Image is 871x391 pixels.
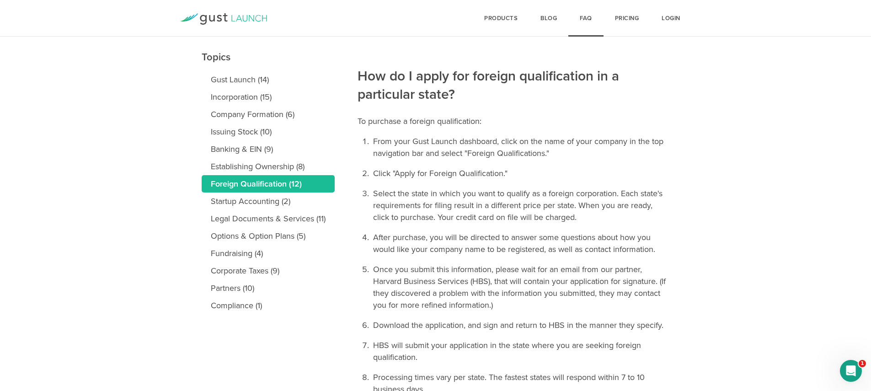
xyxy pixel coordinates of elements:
p: To purchase a foreign qualification: [358,115,670,127]
a: Partners (10) [202,279,335,297]
a: Compliance (1) [202,297,335,314]
iframe: Intercom live chat [840,360,862,382]
a: Fundraising (4) [202,245,335,262]
a: Foreign Qualification (12) [202,175,335,193]
a: Establishing Ownership (8) [202,158,335,175]
li: Once you submit this information, please wait for an email from our partner, Harvard Business Ser... [371,263,670,311]
h2: How do I apply for foreign qualification in a particular state? [358,5,670,104]
li: Select the state in which you want to qualify as a foreign corporation. Each state's requirements... [371,187,670,223]
a: Gust Launch (14) [202,71,335,88]
li: HBS will submit your application in the state where you are seeking foreign qualification. [371,339,670,363]
li: Download the application, and sign and return to HBS in the manner they specify. [371,319,670,331]
a: Banking & EIN (9) [202,140,335,158]
a: Legal Documents & Services (11) [202,210,335,227]
a: Incorporation (15) [202,88,335,106]
span: 1 [859,360,866,367]
a: Issuing Stock (10) [202,123,335,140]
a: Corporate Taxes (9) [202,262,335,279]
li: Click "Apply for Foreign Qualification." [371,167,670,179]
a: Startup Accounting (2) [202,193,335,210]
li: After purchase, you will be directed to answer some questions about how you would like your compa... [371,231,670,255]
a: Company Formation (6) [202,106,335,123]
li: From your Gust Launch dashboard, click on the name of your company in the top navigation bar and ... [371,135,670,159]
a: Options & Option Plans (5) [202,227,335,245]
